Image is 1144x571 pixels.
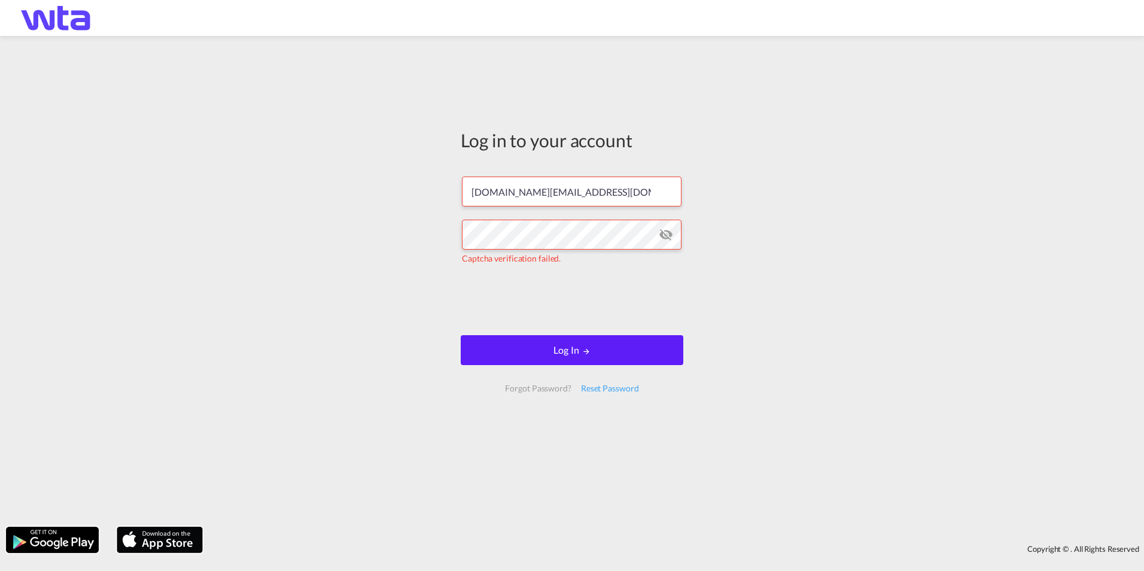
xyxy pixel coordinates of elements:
div: Copyright © . All Rights Reserved [209,539,1144,559]
input: Enter email/phone number [462,177,681,206]
img: google.png [5,526,100,554]
button: LOGIN [461,335,683,365]
div: Forgot Password? [500,378,576,399]
div: Log in to your account [461,127,683,153]
div: Reset Password [576,378,644,399]
span: Captcha verification failed. [462,253,561,263]
img: bf843820205c11f09835497521dffd49.png [18,5,99,32]
img: apple.png [115,526,204,554]
md-icon: icon-eye-off [659,227,673,242]
iframe: reCAPTCHA [481,277,663,323]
